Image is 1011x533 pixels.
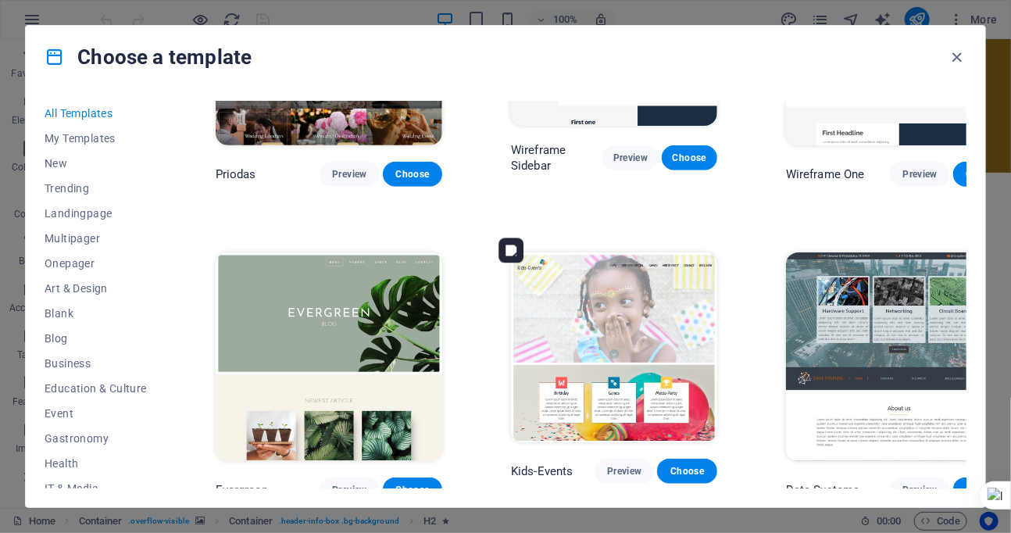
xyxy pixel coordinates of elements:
[966,484,1000,496] span: Choose
[45,401,147,426] button: Event
[216,166,256,182] p: Priodas
[511,463,573,479] p: Kids-Events
[332,484,366,496] span: Preview
[595,459,654,484] button: Preview
[45,307,147,320] span: Blank
[45,45,252,70] h4: Choose a template
[45,432,147,445] span: Gastronomy
[45,157,147,170] span: New
[890,478,949,503] button: Preview
[45,451,147,476] button: Health
[395,484,430,496] span: Choose
[662,145,717,170] button: Choose
[45,132,147,145] span: My Templates
[45,126,147,151] button: My Templates
[45,382,147,395] span: Education & Culture
[902,484,937,496] span: Preview
[902,168,937,181] span: Preview
[607,465,641,478] span: Preview
[320,162,379,187] button: Preview
[45,201,147,226] button: Landingpage
[45,182,147,195] span: Trending
[45,276,147,301] button: Art & Design
[786,482,860,498] p: Data Systems
[45,326,147,351] button: Blog
[45,357,147,370] span: Business
[45,476,147,501] button: IT & Media
[670,465,704,478] span: Choose
[216,482,268,498] p: Evergreen
[657,459,716,484] button: Choose
[45,251,147,276] button: Onepager
[674,152,705,164] span: Choose
[45,426,147,451] button: Gastronomy
[332,168,366,181] span: Preview
[511,142,602,173] p: Wireframe Sidebar
[890,162,949,187] button: Preview
[45,226,147,251] button: Multipager
[395,168,430,181] span: Choose
[45,332,147,345] span: Blog
[615,152,645,164] span: Preview
[383,162,442,187] button: Choose
[45,151,147,176] button: New
[45,351,147,376] button: Business
[45,282,147,295] span: Art & Design
[45,101,147,126] button: All Templates
[45,207,147,220] span: Landingpage
[45,257,147,270] span: Onepager
[45,482,147,495] span: IT & Media
[216,252,442,462] img: Evergreen
[383,478,442,503] button: Choose
[45,457,147,470] span: Health
[511,252,717,442] img: Kids-Events
[45,301,147,326] button: Blank
[45,376,147,401] button: Education & Culture
[602,145,658,170] button: Preview
[320,478,379,503] button: Preview
[45,176,147,201] button: Trending
[45,407,147,420] span: Event
[966,168,1000,181] span: Choose
[45,232,147,245] span: Multipager
[786,166,865,182] p: Wireframe One
[45,107,147,120] span: All Templates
